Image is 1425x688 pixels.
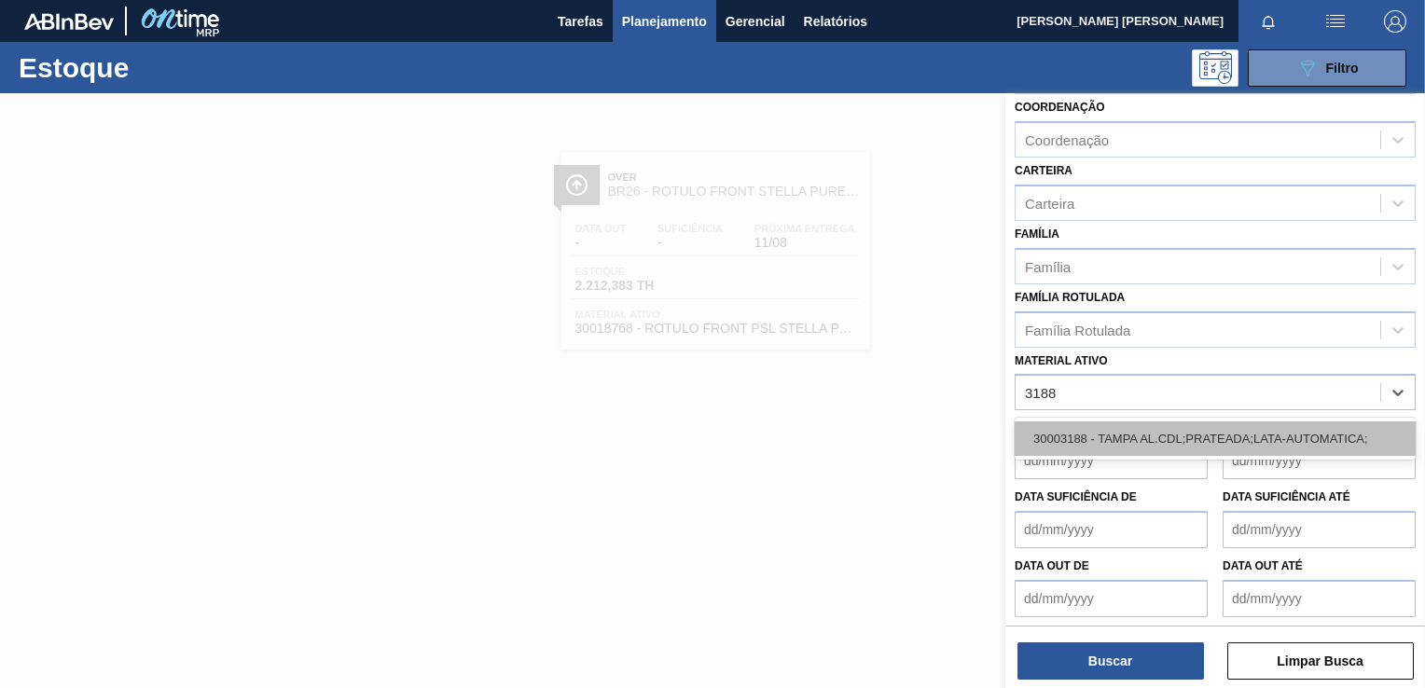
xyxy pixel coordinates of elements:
img: TNhmsLtSVTkK8tSr43FrP2fwEKptu5GPRR3wAAAABJRU5ErkJggg== [24,13,114,30]
input: dd/mm/yyyy [1015,442,1208,479]
label: Data suficiência até [1223,490,1350,503]
input: dd/mm/yyyy [1015,511,1208,548]
h1: Estoque [19,57,286,78]
input: dd/mm/yyyy [1223,442,1416,479]
span: Planejamento [622,10,707,33]
label: Carteira [1015,164,1072,177]
div: Carteira [1025,195,1074,211]
input: dd/mm/yyyy [1223,580,1416,617]
label: Data suficiência de [1015,490,1137,503]
button: Filtro [1248,49,1406,87]
input: dd/mm/yyyy [1015,580,1208,617]
div: Família [1025,258,1071,274]
img: Logout [1384,10,1406,33]
div: Família Rotulada [1025,322,1130,337]
label: Família [1015,227,1059,241]
span: Tarefas [558,10,603,33]
label: Data out de [1015,559,1089,572]
label: Família Rotulada [1015,291,1125,304]
span: Gerencial [726,10,785,33]
div: Pogramando: nenhum usuário selecionado [1192,49,1238,87]
input: dd/mm/yyyy [1223,511,1416,548]
label: Material ativo [1015,354,1108,367]
label: Data out até [1223,559,1303,572]
span: Filtro [1326,61,1359,76]
label: Coordenação [1015,101,1105,114]
img: userActions [1324,10,1347,33]
span: Relatórios [804,10,867,33]
div: Coordenação [1025,132,1109,148]
div: 30003188 - TAMPA AL.CDL;PRATEADA;LATA-AUTOMATICA; [1015,421,1416,456]
button: Notificações [1238,8,1298,34]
